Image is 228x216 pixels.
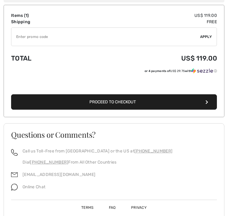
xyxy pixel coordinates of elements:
[134,149,172,154] a: [PHONE_NUMBER]
[11,172,18,178] img: email
[191,68,213,74] img: Sezzle
[11,131,217,139] h3: Questions or Comments?
[11,19,86,25] td: Shipping
[11,28,200,46] input: Promo code
[74,206,101,210] a: Terms
[86,13,217,19] td: US$ 119.00
[11,184,18,191] img: chat
[200,34,212,40] span: Apply
[86,19,217,25] td: Free
[22,159,172,166] p: Dial From All Other Countries
[124,206,154,210] a: Privacy
[25,13,27,18] span: 1
[30,160,68,165] a: [PHONE_NUMBER]
[11,68,217,76] div: or 4 payments ofUS$ 29.75withSezzle Click to learn more about Sezzle
[22,185,45,190] span: Online Chat
[11,149,18,156] img: call
[22,172,95,177] a: [EMAIL_ADDRESS][DOMAIN_NAME]
[11,76,217,93] iframe: PayPal-paypal
[11,13,86,19] td: Items ( )
[86,49,217,68] td: US$ 119.00
[145,68,217,74] div: or 4 payments of with
[11,95,217,110] button: Proceed to Checkout
[102,206,123,210] a: FAQ
[170,70,185,73] span: US$ 29.75
[89,100,136,105] span: Proceed to Checkout
[11,49,86,68] td: Total
[22,148,172,155] p: Call us Toll-Free from [GEOGRAPHIC_DATA] or the US at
